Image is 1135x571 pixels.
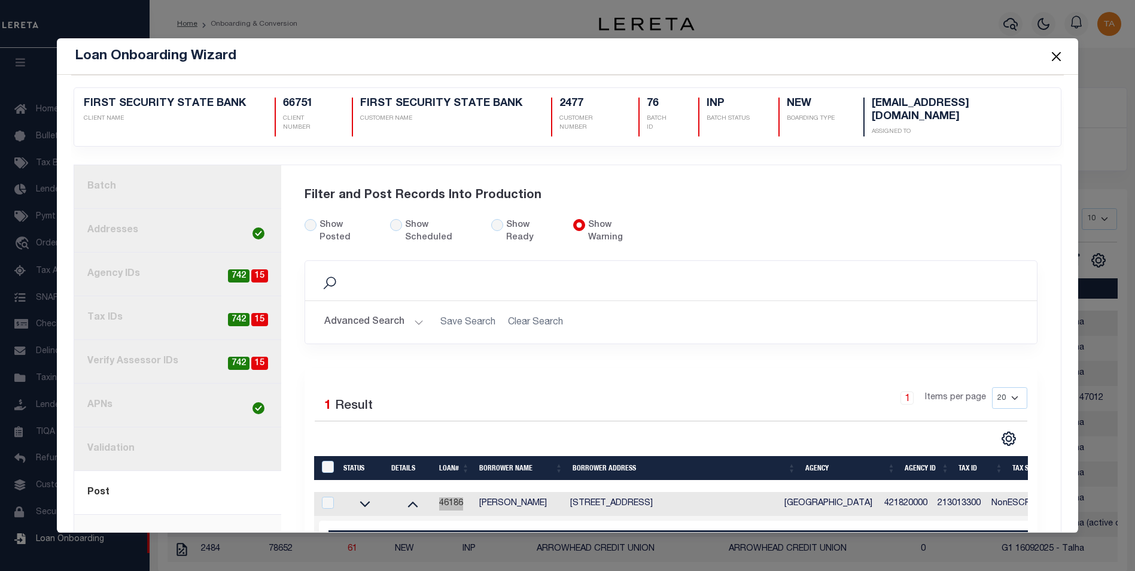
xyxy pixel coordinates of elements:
a: Tax IDs15742 [74,296,281,340]
a: Post [74,471,281,515]
span: 742 [228,357,249,370]
p: Boarding Type [787,114,835,123]
h5: 76 [647,98,669,111]
h5: Loan Onboarding Wizard [75,48,236,65]
td: NonESCROW [987,492,1060,516]
td: 213013300 [933,492,987,516]
h5: FIRST SECURITY STATE BANK [360,98,522,111]
p: CLIENT NAME [84,114,246,123]
th: Borrower Name: activate to sort column ascending [474,456,568,480]
th: Tax ID: activate to sort column ascending [954,456,1008,480]
td: [PERSON_NAME] [474,492,565,516]
div: Filter and Post Records Into Production [305,172,1037,219]
h5: 66751 [283,98,324,111]
th: LoanPrepID [314,456,339,480]
span: 742 [228,313,249,327]
th: Loan#: activate to sort column ascending [434,456,474,480]
span: Items per page [925,391,986,405]
a: Addresses [74,209,281,253]
p: BATCH STATUS [707,114,750,123]
p: CUSTOMER NUMBER [559,114,610,132]
span: 15 [251,269,268,283]
th: Agency ID: activate to sort column ascending [900,456,954,480]
a: 1 [900,391,914,405]
img: check-icon-green.svg [252,402,264,414]
a: Validation [74,427,281,471]
td: [STREET_ADDRESS] [565,492,780,516]
h5: FIRST SECURITY STATE BANK [84,98,246,111]
p: BATCH ID [647,114,669,132]
th: Agency: activate to sort column ascending [801,456,900,480]
img: check-icon-green.svg [252,227,264,239]
a: Agency IDs15742 [74,253,281,296]
td: 46186 [434,492,474,516]
span: 15 [251,313,268,327]
th: Tax Service Type: activate to sort column ascending [1008,456,1081,480]
span: 1 [324,400,331,412]
span: 15 [251,357,268,370]
p: CLIENT NUMBER [283,114,324,132]
span: 742 [228,269,249,283]
button: Advanced Search [324,311,424,334]
h5: INP [707,98,750,111]
label: Show Ready [506,219,559,245]
p: CUSTOMER NAME [360,114,522,123]
a: Batch [74,165,281,209]
td: [GEOGRAPHIC_DATA] [780,492,879,516]
label: Show Posted [319,219,376,245]
label: Show Warning [588,219,648,245]
h5: 2477 [559,98,610,111]
th: Details [387,456,434,480]
th: Borrower Address: activate to sort column ascending [568,456,801,480]
p: Assigned To [872,127,1023,136]
a: APNs [74,384,281,427]
h5: NEW [787,98,835,111]
h5: [EMAIL_ADDRESS][DOMAIN_NAME] [872,98,1023,123]
label: Show Scheduled [405,219,477,245]
a: Verify Assessor IDs15742 [74,340,281,384]
label: Result [335,397,373,416]
td: 421820000 [880,492,933,516]
th: Status [339,456,387,480]
button: Close [1048,48,1064,64]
